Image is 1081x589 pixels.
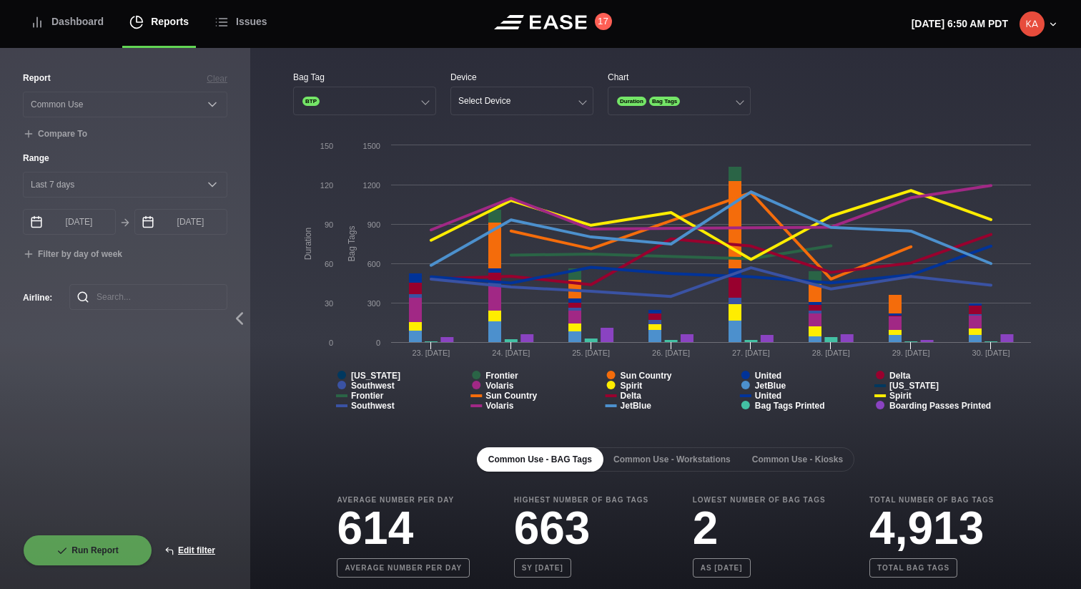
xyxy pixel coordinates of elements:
[450,87,593,115] button: Select Device
[337,558,470,578] b: Average number per day
[293,87,436,115] button: BTP
[367,220,380,229] text: 900
[595,13,612,30] button: 17
[755,371,781,381] tspan: United
[293,71,436,84] div: Bag Tag
[351,391,384,401] tspan: Frontier
[693,495,826,505] b: Lowest Number of Bag Tags
[652,349,690,357] tspan: 26. [DATE]
[755,381,786,391] tspan: JetBlue
[912,16,1008,31] p: [DATE] 6:50 AM PDT
[732,349,770,357] tspan: 27. [DATE]
[325,299,333,308] text: 30
[514,558,571,578] b: SY [DATE]
[889,401,991,411] tspan: Boarding Passes Printed
[889,381,939,391] tspan: [US_STATE]
[812,349,850,357] tspan: 28. [DATE]
[325,260,333,268] text: 60
[23,249,122,261] button: Filter by day of week
[693,505,826,551] h3: 2
[329,339,333,347] text: 0
[485,401,513,411] tspan: Volaris
[347,226,357,262] tspan: Bag Tags
[351,381,395,391] tspan: Southwest
[207,72,227,85] button: Clear
[741,447,854,472] button: Common Use - Kiosks
[458,96,510,106] div: Select Device
[23,291,46,304] label: Airline :
[450,71,593,84] div: Device
[892,349,930,357] tspan: 29. [DATE]
[514,495,649,505] b: Highest Number of Bag Tags
[869,558,957,578] b: Total bag tags
[621,401,652,411] tspan: JetBlue
[621,381,643,391] tspan: Spirit
[572,349,610,357] tspan: 25. [DATE]
[23,129,87,140] button: Compare To
[755,391,781,401] tspan: United
[621,391,642,401] tspan: Delta
[477,447,603,472] button: Common Use - BAG Tags
[514,505,649,551] h3: 663
[889,371,911,381] tspan: Delta
[367,299,380,308] text: 300
[693,558,751,578] b: AS [DATE]
[869,495,994,505] b: Total Number of Bag Tags
[367,260,380,268] text: 600
[972,349,1010,357] tspan: 30. [DATE]
[889,391,912,401] tspan: Spirit
[351,371,400,381] tspan: [US_STATE]
[320,181,333,190] text: 120
[376,339,380,347] text: 0
[602,447,742,472] button: Common Use - Workstations
[869,505,994,551] h3: 4,913
[69,284,227,310] input: Search...
[755,401,825,411] tspan: Bag Tags Printed
[303,228,313,260] tspan: Duration
[608,71,751,84] div: Chart
[363,142,380,150] text: 1500
[485,381,513,391] tspan: Volaris
[337,505,470,551] h3: 614
[485,391,537,401] tspan: Sun Country
[1020,11,1045,36] img: 0c8087e687f139fc6611fe4bca07326e
[23,152,227,165] label: Range
[485,371,518,381] tspan: Frontier
[337,495,470,505] b: Average Number Per Day
[363,181,380,190] text: 1200
[649,97,680,106] span: Bag Tags
[23,72,51,84] label: Report
[492,349,530,357] tspan: 24. [DATE]
[134,209,227,235] input: mm/dd/yyyy
[617,97,646,106] span: Duration
[351,401,395,411] tspan: Southwest
[621,371,672,381] tspan: Sun Country
[302,97,320,106] span: BTP
[412,349,450,357] tspan: 23. [DATE]
[152,535,227,566] button: Edit filter
[23,209,116,235] input: mm/dd/yyyy
[320,142,333,150] text: 150
[608,87,751,115] button: DurationBag Tags
[325,220,333,229] text: 90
